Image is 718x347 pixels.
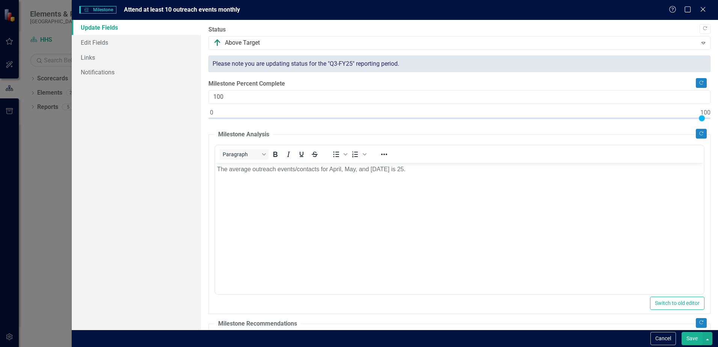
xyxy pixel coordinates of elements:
[2,2,487,11] p: Social Services will continue its current schedule of outreach activities.
[72,50,201,65] a: Links
[72,35,201,50] a: Edit Fields
[72,65,201,80] a: Notifications
[79,6,116,14] span: Milestone
[295,149,308,160] button: Underline
[124,6,240,13] span: Attend at least 10 outreach events monthly
[220,149,268,160] button: Block Paragraph
[208,56,710,72] div: Please note you are updating status for the "Q3-FY25" reporting period.
[214,320,301,328] legend: Milestone Recommendations
[308,149,321,160] button: Strikethrough
[682,332,703,345] button: Save
[269,149,282,160] button: Bold
[208,80,710,88] label: Milestone Percent Complete
[215,163,704,294] iframe: Rich Text Area
[650,332,676,345] button: Cancel
[72,20,201,35] a: Update Fields
[330,149,349,160] div: Bullet list
[223,151,259,157] span: Paragraph
[350,149,368,160] div: Numbered list
[208,26,710,34] label: Status
[282,149,295,160] button: Italic
[378,149,391,160] button: Reveal or hide additional toolbar items
[214,130,273,139] legend: Milestone Analysis
[650,297,704,310] button: Switch to old editor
